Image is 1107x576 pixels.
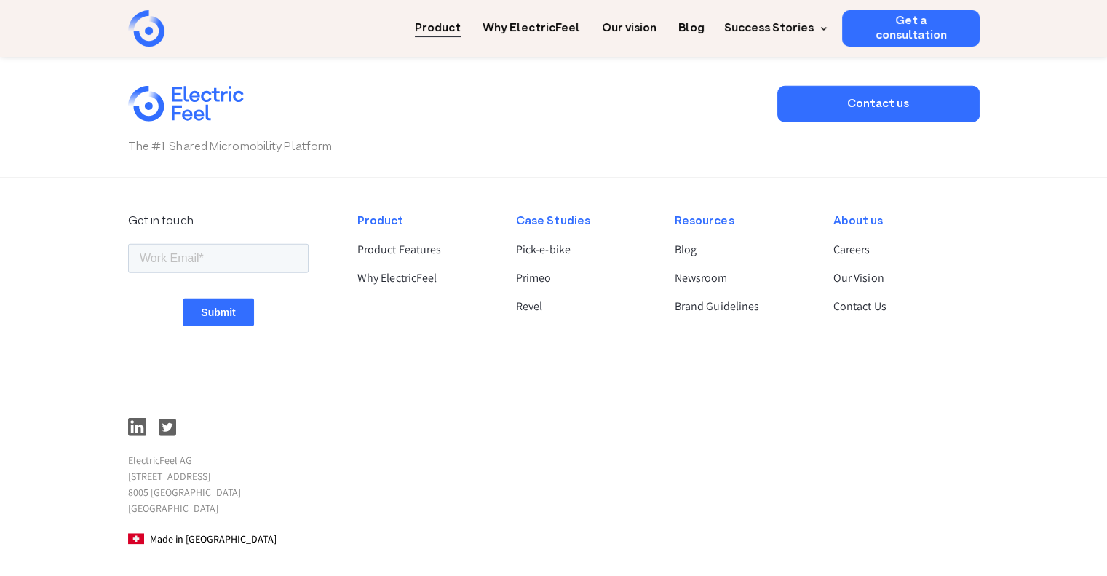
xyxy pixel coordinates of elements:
[833,298,967,315] a: Contact Us
[128,452,309,516] p: ElectricFeel AG [STREET_ADDRESS] 8005 [GEOGRAPHIC_DATA] [GEOGRAPHIC_DATA]
[357,269,491,287] a: Why ElectricFeel
[128,138,763,156] p: The #1 Shared Micromobility Platform
[678,10,705,37] a: Blog
[128,531,309,547] p: Made in [GEOGRAPHIC_DATA]
[602,10,656,37] a: Our vision
[516,213,650,230] div: Case Studies
[516,241,650,259] a: Pick-e-bike
[675,213,809,230] div: Resources
[128,213,309,230] div: Get in touch
[675,298,809,315] a: Brand Guidelines
[415,10,461,37] a: Product
[1011,480,1087,556] iframe: Chatbot
[128,10,245,47] a: home
[516,298,650,315] a: Revel
[483,10,580,37] a: Why ElectricFeel
[833,241,967,259] a: Careers
[128,241,309,401] iframe: Form 1
[833,269,967,287] a: Our Vision
[516,269,650,287] a: Primeo
[724,20,814,37] div: Success Stories
[833,213,967,230] div: About us
[357,213,491,230] div: Product
[675,269,809,287] a: Newsroom
[777,86,980,122] a: Contact us
[715,10,831,47] div: Success Stories
[675,241,809,259] a: Blog
[357,241,491,259] a: Product Features
[842,10,980,47] a: Get a consultation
